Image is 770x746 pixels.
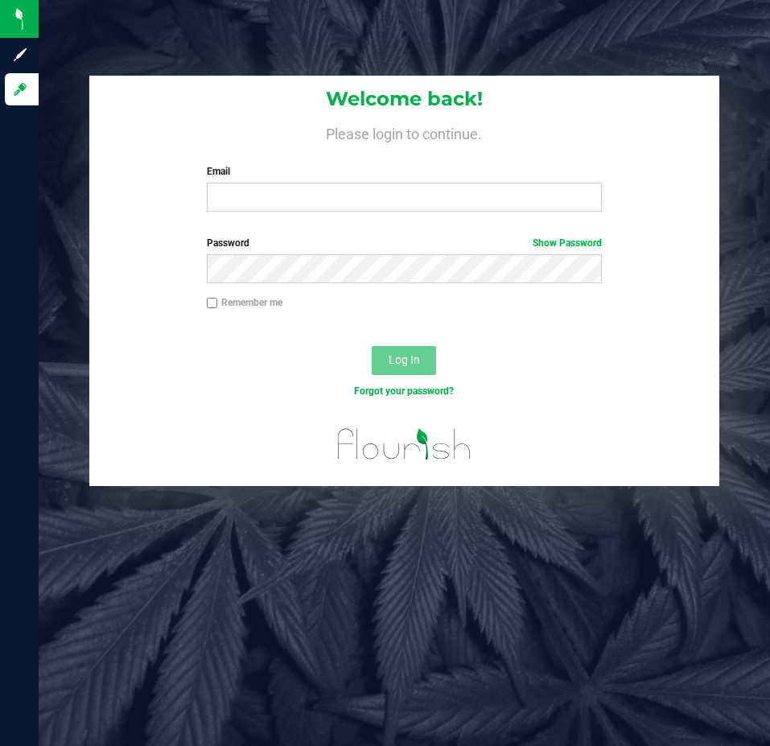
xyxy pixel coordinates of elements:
[372,346,436,375] button: Log In
[207,295,282,310] label: Remember me
[354,385,454,397] a: Forgot your password?
[12,47,28,63] inline-svg: Sign up
[89,89,719,109] h1: Welcome back!
[207,164,603,179] label: Email
[389,353,420,366] span: Log In
[207,298,218,309] input: Remember me
[207,237,249,249] span: Password
[89,122,719,142] h4: Please login to continue.
[533,237,602,249] a: Show Password
[326,415,484,473] img: flourish_logo.svg
[12,81,28,97] inline-svg: Log in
